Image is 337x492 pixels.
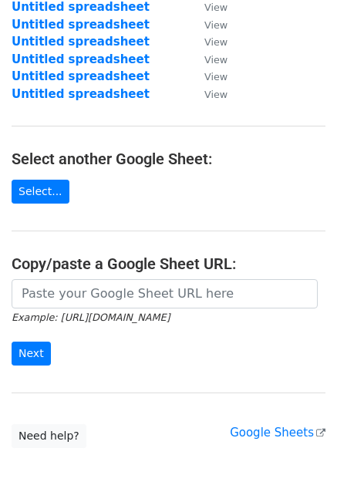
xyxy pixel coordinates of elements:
[12,312,170,323] small: Example: [URL][DOMAIN_NAME]
[12,279,318,308] input: Paste your Google Sheet URL here
[189,87,227,101] a: View
[260,418,337,492] iframe: Chat Widget
[12,342,51,366] input: Next
[189,52,227,66] a: View
[204,19,227,31] small: View
[12,150,325,168] h4: Select another Google Sheet:
[12,424,86,448] a: Need help?
[12,180,69,204] a: Select...
[204,2,227,13] small: View
[12,52,150,66] a: Untitled spreadsheet
[204,71,227,83] small: View
[12,35,150,49] a: Untitled spreadsheet
[230,426,325,440] a: Google Sheets
[204,54,227,66] small: View
[189,69,227,83] a: View
[12,18,150,32] a: Untitled spreadsheet
[204,36,227,48] small: View
[12,87,150,101] a: Untitled spreadsheet
[12,69,150,83] a: Untitled spreadsheet
[189,18,227,32] a: View
[189,35,227,49] a: View
[204,89,227,100] small: View
[12,254,325,273] h4: Copy/paste a Google Sheet URL:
